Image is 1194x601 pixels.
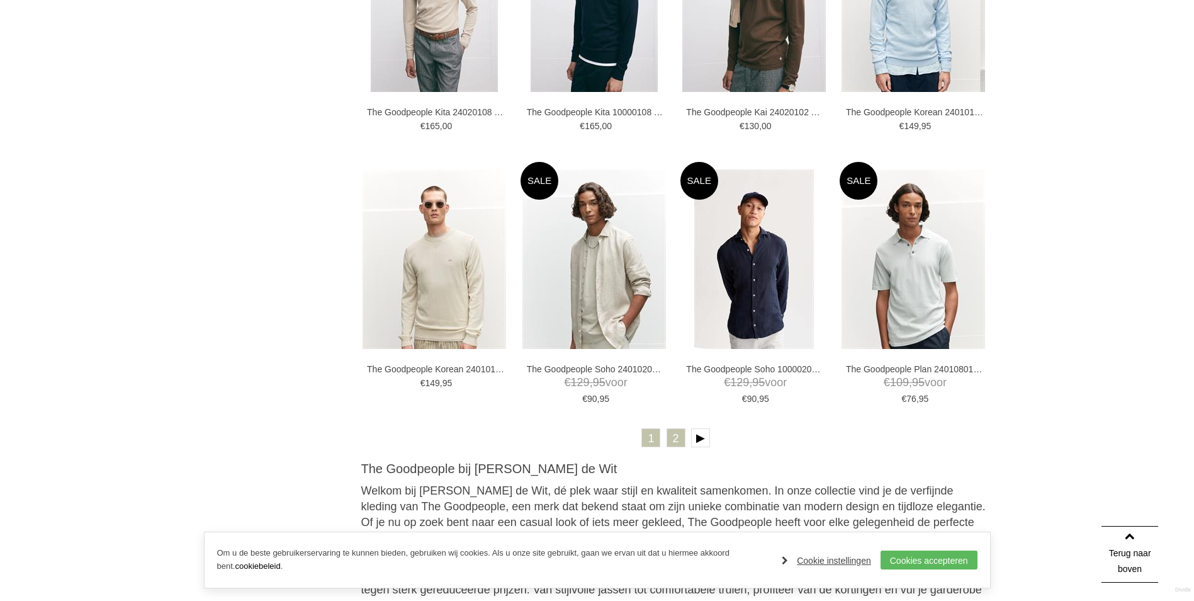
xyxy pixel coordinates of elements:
span: € [580,121,585,131]
a: cookiebeleid [235,561,280,571]
span: , [919,121,921,131]
a: Terug naar boven [1101,526,1158,583]
span: , [597,394,600,404]
span: , [440,378,442,388]
span: € [420,121,425,131]
span: € [582,394,587,404]
a: The Goodpeople Korean 24010100 Truien [367,363,505,375]
span: 95 [752,376,765,389]
span: 95 [919,394,929,404]
a: The Goodpeople Soho 10000201 Overhemden [686,363,825,375]
span: 149 [904,121,918,131]
span: 90 [587,394,597,404]
h2: The Goodpeople bij [PERSON_NAME] de Wit [361,461,991,477]
span: , [909,376,912,389]
a: Divide [1175,582,1191,598]
span: € [884,376,890,389]
span: € [420,378,425,388]
span: € [740,121,745,131]
span: € [742,394,747,404]
span: voor [527,375,665,391]
img: The Goodpeople Soho 24010201 Overhemden [522,169,666,349]
a: The Goodpeople Soho 24010201 Overhemden [527,363,665,375]
a: Cookie instellingen [782,551,871,570]
a: The Goodpeople Kai 24020102 Truien [686,106,825,118]
span: € [724,376,730,389]
span: , [759,121,762,131]
span: voor [846,375,984,391]
span: , [440,121,442,131]
span: 165 [585,121,599,131]
img: The Goodpeople Soho 10000201 Overhemden [694,169,814,349]
span: € [899,121,904,131]
a: The Goodpeople Kita 24020108 Truien [367,106,505,118]
span: 95 [442,378,453,388]
img: The Goodpeople Plan 24010801 Polo's [842,169,985,349]
span: 00 [442,121,453,131]
a: Cookies accepteren [881,551,977,570]
p: Om u de beste gebruikerservaring te kunnen bieden, gebruiken wij cookies. Als u onze site gebruik... [217,547,770,573]
span: 149 [425,378,439,388]
span: 95 [921,121,932,131]
span: 129 [571,376,590,389]
span: , [916,394,919,404]
span: 95 [759,394,769,404]
a: The Goodpeople Plan 24010801 Polo's [846,363,984,375]
span: 95 [599,394,609,404]
a: 2 [667,428,685,447]
span: 95 [593,376,605,389]
span: 90 [747,394,757,404]
span: , [590,376,593,389]
span: € [902,394,907,404]
span: 109 [890,376,909,389]
img: The Goodpeople Korean 24010100 Truien [363,169,506,349]
span: 95 [912,376,925,389]
span: , [599,121,602,131]
span: 00 [762,121,772,131]
a: The Goodpeople Kita 10000108 Truien [527,106,665,118]
span: € [565,376,571,389]
span: 76 [906,394,916,404]
span: voor [686,375,825,391]
span: 129 [730,376,749,389]
a: 1 [641,428,660,447]
span: , [757,394,759,404]
span: 00 [602,121,612,131]
span: 130 [745,121,759,131]
span: 165 [425,121,439,131]
span: , [749,376,752,389]
a: The Goodpeople Korean 24010100 Truien [846,106,984,118]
